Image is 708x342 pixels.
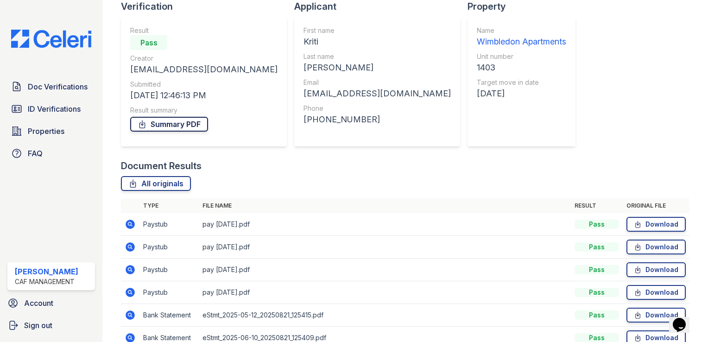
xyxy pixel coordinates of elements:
[24,320,52,331] span: Sign out
[7,100,95,118] a: ID Verifications
[139,281,199,304] td: Paystub
[130,35,167,50] div: Pass
[477,87,566,100] div: [DATE]
[121,176,191,191] a: All originals
[626,262,686,277] a: Download
[477,26,566,35] div: Name
[139,198,199,213] th: Type
[477,52,566,61] div: Unit number
[626,217,686,232] a: Download
[477,26,566,48] a: Name Wimbledon Apartments
[4,294,99,312] a: Account
[575,265,619,274] div: Pass
[303,113,451,126] div: [PHONE_NUMBER]
[130,54,278,63] div: Creator
[130,117,208,132] a: Summary PDF
[303,26,451,35] div: First name
[121,159,202,172] div: Document Results
[139,236,199,259] td: Paystub
[199,259,571,281] td: pay [DATE].pdf
[199,304,571,327] td: eStmt_2025-05-12_20250821_125415.pdf
[623,198,689,213] th: Original file
[7,144,95,163] a: FAQ
[303,104,451,113] div: Phone
[130,89,278,102] div: [DATE] 12:46:13 PM
[303,35,451,48] div: Kriti
[477,35,566,48] div: Wimbledon Apartments
[303,78,451,87] div: Email
[28,103,81,114] span: ID Verifications
[15,277,78,286] div: CAF Management
[7,77,95,96] a: Doc Verifications
[28,148,43,159] span: FAQ
[575,242,619,252] div: Pass
[28,81,88,92] span: Doc Verifications
[626,308,686,323] a: Download
[575,220,619,229] div: Pass
[139,259,199,281] td: Paystub
[130,26,278,35] div: Result
[199,281,571,304] td: pay [DATE].pdf
[303,87,451,100] div: [EMAIL_ADDRESS][DOMAIN_NAME]
[575,310,619,320] div: Pass
[4,30,99,48] img: CE_Logo_Blue-a8612792a0a2168367f1c8372b55b34899dd931a85d93a1a3d3e32e68fde9ad4.png
[669,305,699,333] iframe: chat widget
[575,288,619,297] div: Pass
[199,213,571,236] td: pay [DATE].pdf
[303,61,451,74] div: [PERSON_NAME]
[130,80,278,89] div: Submitted
[24,298,53,309] span: Account
[477,61,566,74] div: 1403
[139,213,199,236] td: Paystub
[199,236,571,259] td: pay [DATE].pdf
[199,198,571,213] th: File name
[139,304,199,327] td: Bank Statement
[571,198,623,213] th: Result
[303,52,451,61] div: Last name
[130,106,278,115] div: Result summary
[4,316,99,335] a: Sign out
[7,122,95,140] a: Properties
[626,285,686,300] a: Download
[130,63,278,76] div: [EMAIL_ADDRESS][DOMAIN_NAME]
[477,78,566,87] div: Target move in date
[28,126,64,137] span: Properties
[15,266,78,277] div: [PERSON_NAME]
[626,240,686,254] a: Download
